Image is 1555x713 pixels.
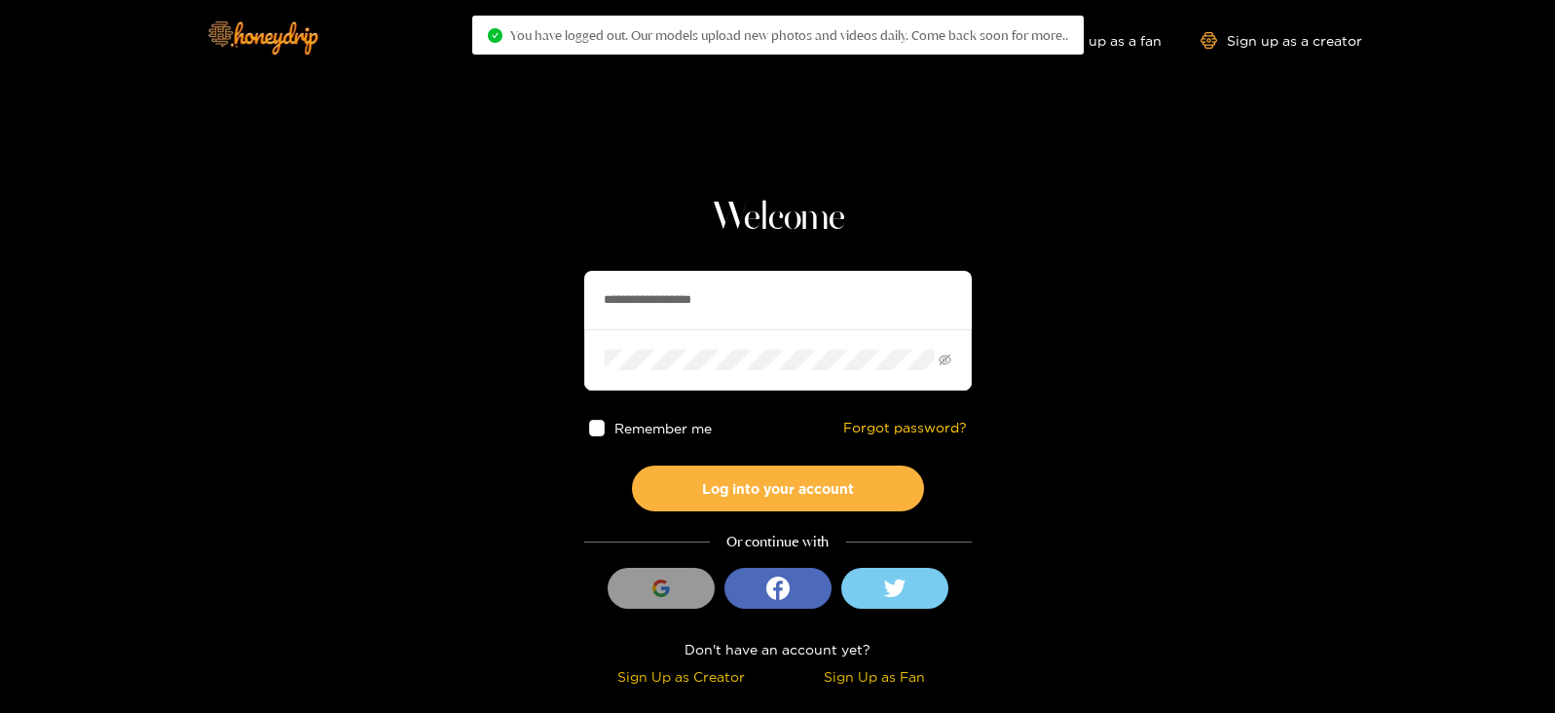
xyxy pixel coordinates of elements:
div: Don't have an account yet? [584,638,972,660]
span: You have logged out. Our models upload new photos and videos daily. Come back soon for more.. [510,27,1068,43]
span: eye-invisible [939,354,951,366]
button: Log into your account [632,466,924,511]
a: Forgot password? [843,420,967,436]
div: Or continue with [584,531,972,553]
h1: Welcome [584,195,972,242]
span: Remember me [614,421,712,435]
a: Sign up as a creator [1201,32,1362,49]
div: Sign Up as Fan [783,665,967,688]
span: check-circle [488,28,502,43]
div: Sign Up as Creator [589,665,773,688]
a: Sign up as a fan [1028,32,1162,49]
